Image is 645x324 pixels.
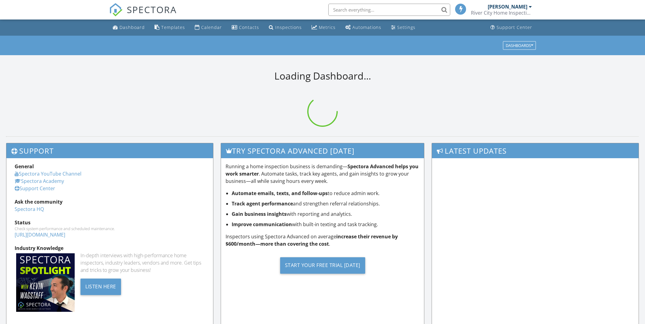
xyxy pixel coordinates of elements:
[15,170,81,177] a: Spectora YouTube Channel
[352,24,381,30] div: Automations
[161,24,185,30] div: Templates
[343,22,384,33] a: Automations (Basic)
[15,231,65,238] a: [URL][DOMAIN_NAME]
[6,143,213,158] h3: Support
[389,22,418,33] a: Settings
[119,24,145,30] div: Dashboard
[15,226,205,231] div: Check system performance and scheduled maintenance.
[497,24,532,30] div: Support Center
[309,22,338,33] a: Metrics
[266,22,304,33] a: Inspections
[80,279,121,295] div: Listen Here
[226,233,398,247] strong: increase their revenue by $600/month—more than covering the cost
[110,22,147,33] a: Dashboard
[319,24,336,30] div: Metrics
[15,185,55,192] a: Support Center
[506,43,533,48] div: Dashboards
[15,178,64,184] a: Spectora Academy
[226,163,419,177] strong: Spectora Advanced helps you work smarter
[127,3,177,16] span: SPECTORA
[488,22,535,33] a: Support Center
[192,22,224,33] a: Calendar
[328,4,450,16] input: Search everything...
[201,24,222,30] div: Calendar
[152,22,187,33] a: Templates
[80,252,205,274] div: In-depth interviews with high-performance home inspectors, industry leaders, vendors and more. Ge...
[280,257,365,274] div: Start Your Free Trial [DATE]
[232,190,328,197] strong: Automate emails, texts, and follow-ups
[109,3,123,16] img: The Best Home Inspection Software - Spectora
[488,4,527,10] div: [PERSON_NAME]
[15,163,34,170] strong: General
[232,221,292,228] strong: Improve communication
[229,22,262,33] a: Contacts
[397,24,415,30] div: Settings
[232,210,419,218] li: with reporting and analytics.
[432,143,639,158] h3: Latest Updates
[232,200,419,207] li: and strengthen referral relationships.
[221,143,424,158] h3: Try spectora advanced [DATE]
[275,24,302,30] div: Inspections
[80,283,121,290] a: Listen Here
[226,163,419,185] p: Running a home inspection business is demanding— . Automate tasks, track key agents, and gain ins...
[15,219,205,226] div: Status
[15,206,44,212] a: Spectora HQ
[239,24,259,30] div: Contacts
[109,8,177,21] a: SPECTORA
[503,41,536,50] button: Dashboards
[226,233,419,247] p: Inspectors using Spectora Advanced on average .
[232,221,419,228] li: with built-in texting and task tracking.
[15,244,205,252] div: Industry Knowledge
[232,190,419,197] li: to reduce admin work.
[16,253,75,312] img: Spectoraspolightmain
[232,200,293,207] strong: Track agent performance
[226,252,419,278] a: Start Your Free Trial [DATE]
[471,10,532,16] div: River City Home Inspections
[15,198,205,205] div: Ask the community
[232,211,287,217] strong: Gain business insights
